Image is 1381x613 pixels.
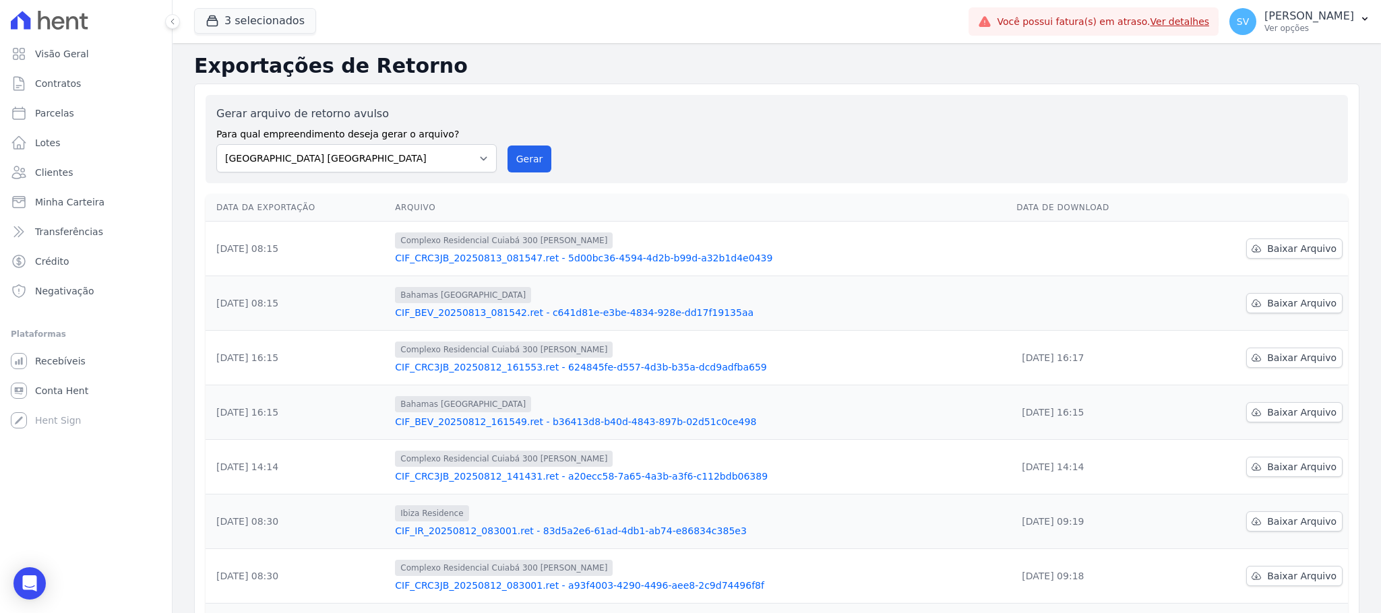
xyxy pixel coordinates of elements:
td: [DATE] 14:14 [206,440,390,494]
span: Bahamas [GEOGRAPHIC_DATA] [395,287,531,303]
a: CIF_CRC3JB_20250812_161553.ret - 624845fe-d557-4d3b-b35a-dcd9adfba659 [395,360,1006,374]
span: Você possui fatura(s) em atraso. [997,15,1209,29]
span: Complexo Residencial Cuiabá 300 [PERSON_NAME] [395,451,613,467]
p: [PERSON_NAME] [1264,9,1354,23]
a: Baixar Arquivo [1246,457,1343,477]
td: [DATE] 08:15 [206,222,390,276]
span: Baixar Arquivo [1267,460,1337,474]
a: Crédito [5,248,166,275]
span: Visão Geral [35,47,89,61]
td: [DATE] 14:14 [1011,440,1177,494]
a: CIF_CRC3JB_20250812_083001.ret - a93f4003-4290-4496-aee8-2c9d74496f8f [395,579,1006,592]
a: CIF_BEV_20250813_081542.ret - c641d81e-e3be-4834-928e-dd17f19135aa [395,306,1006,319]
a: Transferências [5,218,166,245]
td: [DATE] 09:18 [1011,549,1177,604]
a: Recebíveis [5,348,166,375]
span: Baixar Arquivo [1267,569,1337,583]
a: CIF_BEV_20250812_161549.ret - b36413d8-b40d-4843-897b-02d51c0ce498 [395,415,1006,428]
td: [DATE] 16:17 [1011,331,1177,385]
a: CIF_IR_20250812_083001.ret - 83d5a2e6-61ad-4db1-ab74-e86834c385e3 [395,524,1006,538]
a: Ver detalhes [1150,16,1210,27]
label: Para qual empreendimento deseja gerar o arquivo? [216,122,497,141]
a: Lotes [5,129,166,156]
a: Contratos [5,70,166,97]
button: SV [PERSON_NAME] Ver opções [1219,3,1381,40]
span: Conta Hent [35,384,88,397]
h2: Exportações de Retorno [194,54,1359,78]
span: Minha Carteira [35,195,104,209]
td: [DATE] 09:19 [1011,494,1177,549]
a: CIF_CRC3JB_20250812_141431.ret - a20ecc58-7a65-4a3b-a3f6-c112bdb06389 [395,470,1006,483]
span: Complexo Residencial Cuiabá 300 [PERSON_NAME] [395,232,613,249]
span: Recebíveis [35,354,86,368]
span: Baixar Arquivo [1267,515,1337,528]
span: Baixar Arquivo [1267,296,1337,310]
span: SV [1237,17,1249,26]
span: Ibiza Residence [395,505,468,521]
a: Negativação [5,278,166,304]
a: Visão Geral [5,40,166,67]
th: Arquivo [390,194,1011,222]
button: Gerar [508,146,552,172]
div: Open Intercom Messenger [13,567,46,600]
a: Baixar Arquivo [1246,348,1343,368]
td: [DATE] 16:15 [1011,385,1177,440]
td: [DATE] 16:15 [206,331,390,385]
span: Complexo Residencial Cuiabá 300 [PERSON_NAME] [395,342,613,358]
span: Negativação [35,284,94,298]
td: [DATE] 08:30 [206,494,390,549]
a: Baixar Arquivo [1246,566,1343,586]
a: Baixar Arquivo [1246,511,1343,531]
span: Complexo Residencial Cuiabá 300 [PERSON_NAME] [395,560,613,576]
a: Baixar Arquivo [1246,238,1343,259]
span: Bahamas [GEOGRAPHIC_DATA] [395,396,531,412]
td: [DATE] 16:15 [206,385,390,440]
td: [DATE] 08:15 [206,276,390,331]
th: Data da Exportação [206,194,390,222]
span: Baixar Arquivo [1267,242,1337,255]
a: Baixar Arquivo [1246,293,1343,313]
label: Gerar arquivo de retorno avulso [216,106,497,122]
a: Minha Carteira [5,189,166,216]
a: CIF_CRC3JB_20250813_081547.ret - 5d00bc36-4594-4d2b-b99d-a32b1d4e0439 [395,251,1006,265]
button: 3 selecionados [194,8,316,34]
span: Clientes [35,166,73,179]
a: Baixar Arquivo [1246,402,1343,422]
a: Conta Hent [5,377,166,404]
p: Ver opções [1264,23,1354,34]
span: Lotes [35,136,61,150]
a: Clientes [5,159,166,186]
th: Data de Download [1011,194,1177,222]
span: Contratos [35,77,81,90]
span: Crédito [35,255,69,268]
span: Baixar Arquivo [1267,351,1337,364]
td: [DATE] 08:30 [206,549,390,604]
span: Parcelas [35,106,74,120]
span: Transferências [35,225,103,238]
div: Plataformas [11,326,161,342]
span: Baixar Arquivo [1267,406,1337,419]
a: Parcelas [5,100,166,127]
